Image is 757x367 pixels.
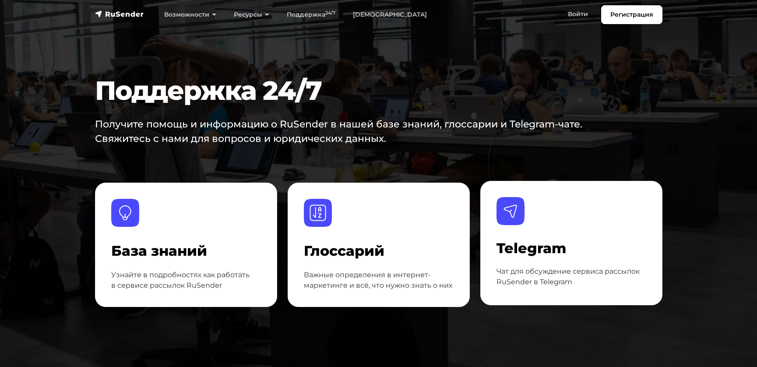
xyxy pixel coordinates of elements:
[225,6,278,24] a: Ресурсы
[496,240,646,257] h4: Telegram
[95,10,144,18] img: RuSender
[304,199,332,227] img: Глоссарий
[288,183,470,307] a: Глоссарий Глоссарий Важные определения в интернет-маркетинге и всё, что нужно знать о них
[496,197,525,225] img: Telegram
[304,243,454,259] h4: Глоссарий
[344,6,436,24] a: [DEMOGRAPHIC_DATA]
[480,181,662,305] a: Telegram Telegram Чат для обсуждение сервиса рассылок RuSender в Telegram
[278,6,344,24] a: Поддержка24/7
[325,10,335,16] sup: 24/7
[155,6,225,24] a: Возможности
[111,243,261,259] h4: База знаний
[111,199,139,227] img: База знаний
[95,75,614,106] h1: Поддержка 24/7
[559,5,597,23] a: Войти
[111,270,261,291] p: Узнайте в подробностях как работать в сервисе рассылок RuSender
[95,183,277,307] a: База знаний База знаний Узнайте в подробностях как работать в сервисе рассылок RuSender
[601,5,662,24] a: Регистрация
[304,270,454,291] p: Важные определения в интернет-маркетинге и всё, что нужно знать о них
[95,117,592,146] p: Получите помощь и информацию о RuSender в нашей базе знаний, глоссарии и Telegram-чате. Свяжитесь...
[496,266,646,287] p: Чат для обсуждение сервиса рассылок RuSender в Telegram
